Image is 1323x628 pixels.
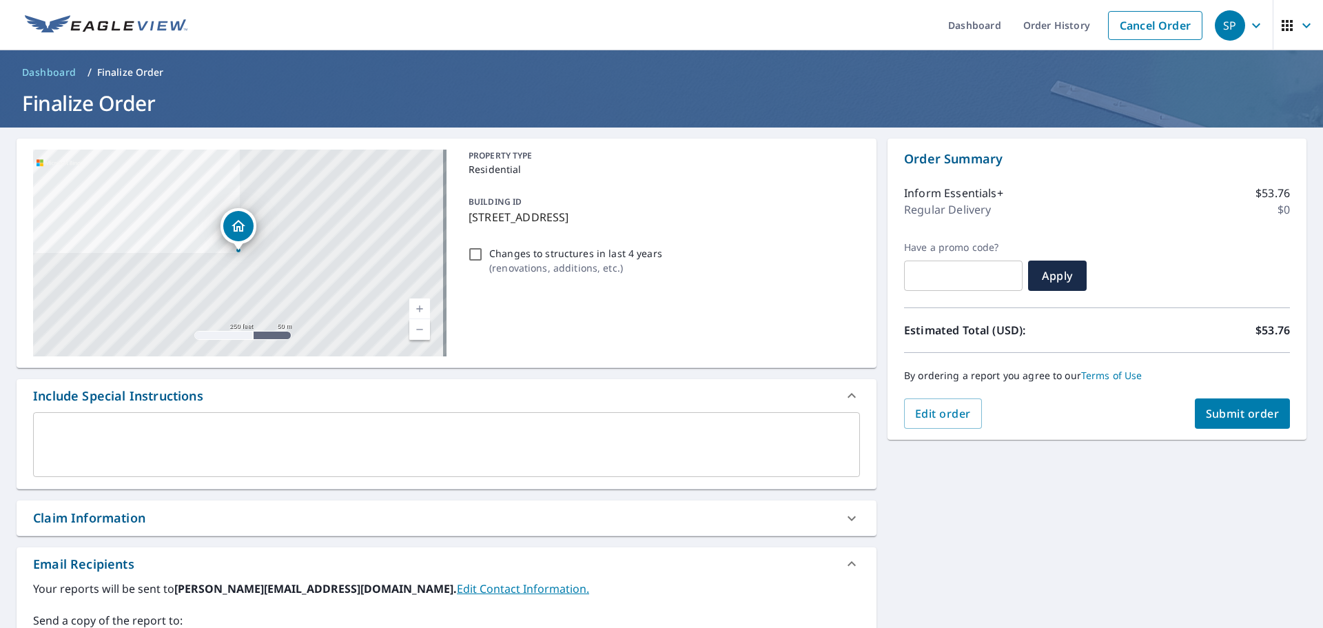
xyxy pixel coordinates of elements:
[469,150,854,162] p: PROPERTY TYPE
[17,500,876,536] div: Claim Information
[409,298,430,319] a: Current Level 17, Zoom In
[1278,201,1290,218] p: $0
[489,246,662,261] p: Changes to structures in last 4 years
[469,162,854,176] p: Residential
[904,322,1097,338] p: Estimated Total (USD):
[17,89,1306,117] h1: Finalize Order
[1215,10,1245,41] div: SP
[904,241,1023,254] label: Have a promo code?
[88,64,92,81] li: /
[409,319,430,340] a: Current Level 17, Zoom Out
[17,61,1306,83] nav: breadcrumb
[1255,185,1290,201] p: $53.76
[904,369,1290,382] p: By ordering a report you agree to our
[469,209,854,225] p: [STREET_ADDRESS]
[22,65,76,79] span: Dashboard
[469,196,522,207] p: BUILDING ID
[33,555,134,574] div: Email Recipients
[915,406,971,421] span: Edit order
[25,15,187,36] img: EV Logo
[904,150,1290,168] p: Order Summary
[1195,398,1291,429] button: Submit order
[1108,11,1202,40] a: Cancel Order
[97,65,164,79] p: Finalize Order
[33,580,860,597] label: Your reports will be sent to
[17,547,876,580] div: Email Recipients
[33,387,203,405] div: Include Special Instructions
[489,261,662,275] p: ( renovations, additions, etc. )
[174,581,457,596] b: [PERSON_NAME][EMAIL_ADDRESS][DOMAIN_NAME].
[220,208,256,251] div: Dropped pin, building 1, Residential property, 1470 Park Blvd Camden, NJ 08103
[457,581,589,596] a: EditContactInfo
[1081,369,1142,382] a: Terms of Use
[17,61,82,83] a: Dashboard
[1028,261,1087,291] button: Apply
[1039,268,1076,283] span: Apply
[1255,322,1290,338] p: $53.76
[904,185,1003,201] p: Inform Essentials+
[904,201,991,218] p: Regular Delivery
[33,509,145,527] div: Claim Information
[17,379,876,412] div: Include Special Instructions
[904,398,982,429] button: Edit order
[1206,406,1280,421] span: Submit order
